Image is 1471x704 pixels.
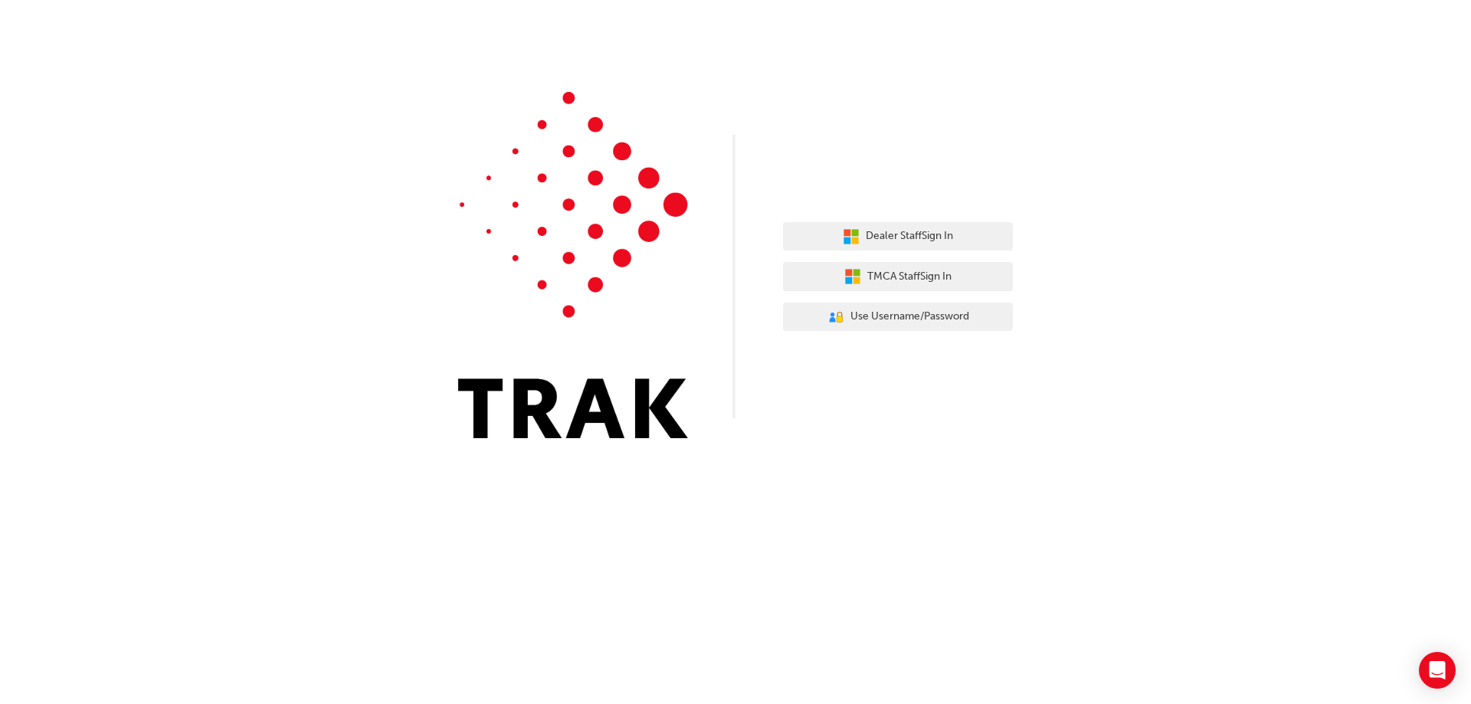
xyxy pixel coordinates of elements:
span: TMCA Staff Sign In [867,268,952,286]
span: Dealer Staff Sign In [866,228,953,245]
div: Open Intercom Messenger [1419,652,1456,689]
button: Dealer StaffSign In [783,222,1013,251]
button: TMCA StaffSign In [783,262,1013,291]
span: Use Username/Password [850,308,969,326]
img: Trak [458,92,688,438]
button: Use Username/Password [783,303,1013,332]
